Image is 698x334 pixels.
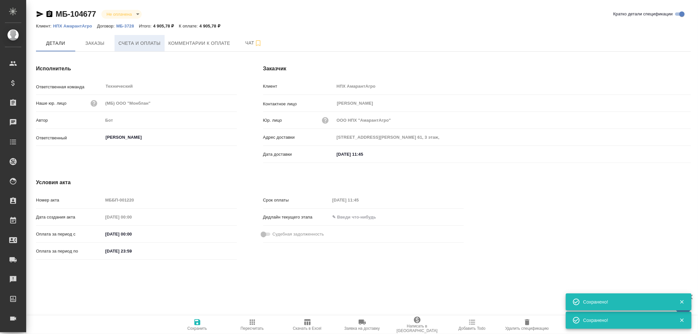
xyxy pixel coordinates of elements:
p: Договор: [97,24,116,28]
p: НПХ АмарантАгро [53,24,97,28]
input: Пустое поле [103,98,237,108]
p: Контактное лицо [263,101,334,107]
input: ✎ Введи что-нибудь [334,149,392,159]
input: Пустое поле [103,115,237,125]
a: МБ-3728 [116,23,139,28]
span: Детали [40,39,71,47]
span: Кратко детали спецификации [613,11,673,17]
svg: Подписаться [254,39,262,47]
p: Дедлайн текущего этапа [263,214,330,220]
button: Open [233,137,235,138]
p: К оплате: [179,24,200,28]
div: Сохранено! [583,299,670,305]
p: Дата доставки [263,151,334,158]
p: Клиент [263,83,334,90]
input: Пустое поле [330,195,387,205]
p: Клиент: [36,24,53,28]
p: Срок оплаты [263,197,330,203]
p: 4 905,78 ₽ [199,24,225,28]
a: МБ-104677 [56,9,96,18]
h4: Заказчик [263,65,691,73]
input: ✎ Введи что-нибудь [330,212,387,222]
span: Судебная задолженность [273,231,324,237]
p: Итого: [139,24,153,28]
button: Не оплачена [105,11,134,17]
button: Закрыть [675,299,689,305]
input: ✎ Введи что-нибудь [103,246,160,256]
button: Закрыть [675,317,689,323]
p: Оплата за период с [36,231,103,237]
button: Скопировать ссылку для ЯМессенджера [36,10,44,18]
a: НПХ АмарантАгро [53,23,97,28]
p: Дата создания акта [36,214,103,220]
p: 4 905,78 ₽ [153,24,179,28]
span: Чат [238,39,269,47]
p: Номер акта [36,197,103,203]
p: Наше юр. лицо [36,100,66,107]
input: Пустое поле [103,195,237,205]
button: Скопировать ссылку [45,10,53,18]
h4: Условия акта [36,179,464,186]
span: Счета и оплаты [118,39,161,47]
input: Пустое поле [334,81,691,91]
h4: Исполнитель [36,65,237,73]
span: Заказы [79,39,111,47]
p: Оплата за период по [36,248,103,255]
span: Комментарии к оплате [169,39,230,47]
div: Не оплачена [101,10,142,19]
input: Пустое поле [103,212,160,222]
p: Автор [36,117,103,124]
p: МБ-3728 [116,24,139,28]
div: Сохранено! [583,317,670,324]
input: Пустое поле [334,132,691,142]
input: ✎ Введи что-нибудь [103,229,160,239]
p: Юр. лицо [263,117,282,124]
p: Адрес доставки [263,134,334,141]
input: Пустое поле [334,115,691,125]
p: Ответственная команда [36,84,103,90]
p: Ответственный [36,135,103,141]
